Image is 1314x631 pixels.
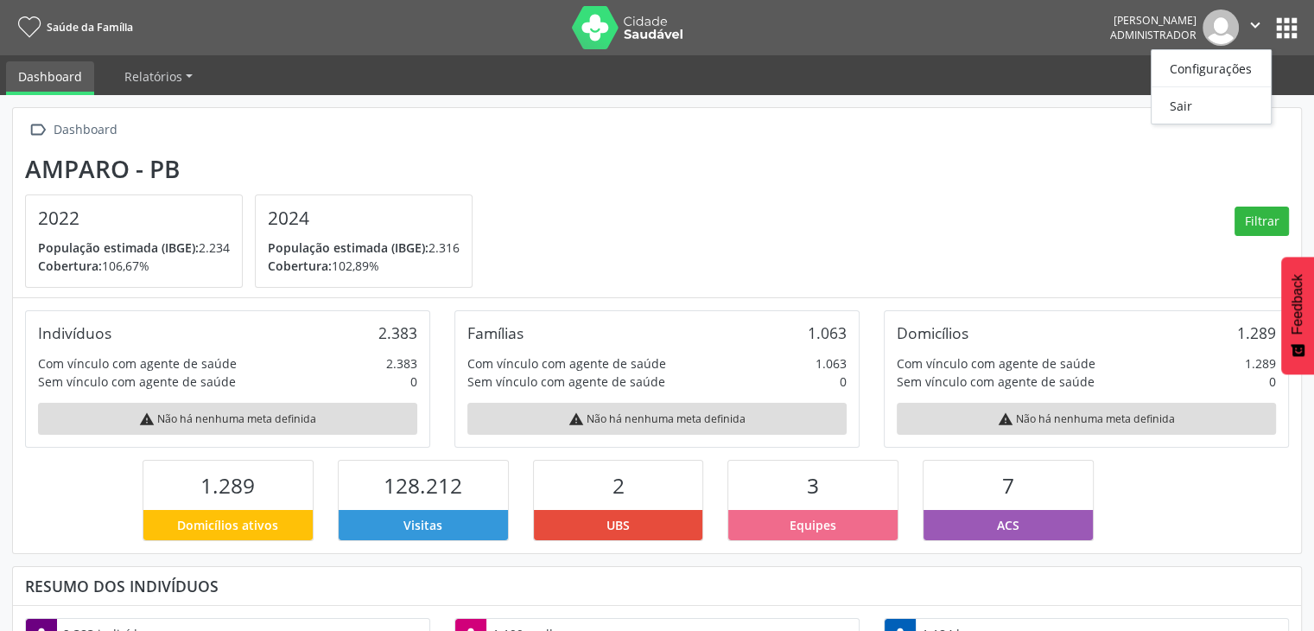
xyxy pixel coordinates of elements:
span: Cobertura: [38,258,102,274]
div: 0 [1269,373,1276,391]
img: img [1203,10,1239,46]
div: Com vínculo com agente de saúde [897,354,1095,373]
div: 2.383 [386,354,417,373]
i:  [25,118,50,143]
a: Saúde da Família [12,13,133,41]
span: População estimada (IBGE): [268,239,428,256]
span: ACS [997,516,1019,534]
i: warning [139,411,155,427]
div: Sem vínculo com agente de saúde [467,373,665,391]
a:  Dashboard [25,118,120,143]
span: Equipes [790,516,836,534]
span: 128.212 [384,471,462,500]
i: warning [568,411,584,427]
div: Sem vínculo com agente de saúde [897,373,1095,391]
i: warning [998,411,1013,427]
div: Não há nenhuma meta definida [467,403,847,435]
button: Filtrar [1235,207,1289,236]
p: 106,67% [38,257,230,275]
span: 2 [613,471,625,500]
button:  [1239,10,1272,46]
div: 1.289 [1237,323,1276,342]
h4: 2024 [268,207,460,229]
div: Domicílios [897,323,968,342]
span: 7 [1002,471,1014,500]
span: UBS [606,516,630,534]
span: 1.289 [200,471,255,500]
div: Resumo dos indivíduos [25,577,1289,596]
span: Feedback [1290,274,1305,335]
span: 3 [807,471,819,500]
span: População estimada (IBGE): [38,239,199,256]
div: Famílias [467,323,524,342]
div: 1.063 [808,323,847,342]
span: Domicílios ativos [177,516,278,534]
span: Visitas [403,516,442,534]
a: Relatórios [112,61,205,92]
a: Sair [1152,93,1271,118]
button: Feedback - Mostrar pesquisa [1281,257,1314,374]
span: Cobertura: [268,258,332,274]
div: Com vínculo com agente de saúde [38,354,237,373]
div: 1.063 [816,354,847,373]
span: Relatórios [124,68,182,85]
a: Configurações [1152,56,1271,80]
div: [PERSON_NAME] [1110,13,1197,28]
div: 0 [840,373,847,391]
div: Não há nenhuma meta definida [38,403,417,435]
div: Sem vínculo com agente de saúde [38,373,236,391]
p: 2.316 [268,239,460,257]
h4: 2022 [38,207,230,229]
div: Não há nenhuma meta definida [897,403,1276,435]
div: Com vínculo com agente de saúde [467,354,666,373]
span: Administrador [1110,28,1197,42]
p: 2.234 [38,239,230,257]
i:  [1246,16,1265,35]
div: 1.289 [1245,354,1276,373]
div: Dashboard [50,118,120,143]
div: 2.383 [378,323,417,342]
div: Amparo - PB [25,155,485,183]
span: Saúde da Família [47,20,133,35]
ul:  [1151,49,1272,124]
a: Dashboard [6,61,94,95]
button: apps [1272,13,1302,43]
p: 102,89% [268,257,460,275]
div: 0 [410,373,417,391]
div: Indivíduos [38,323,111,342]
